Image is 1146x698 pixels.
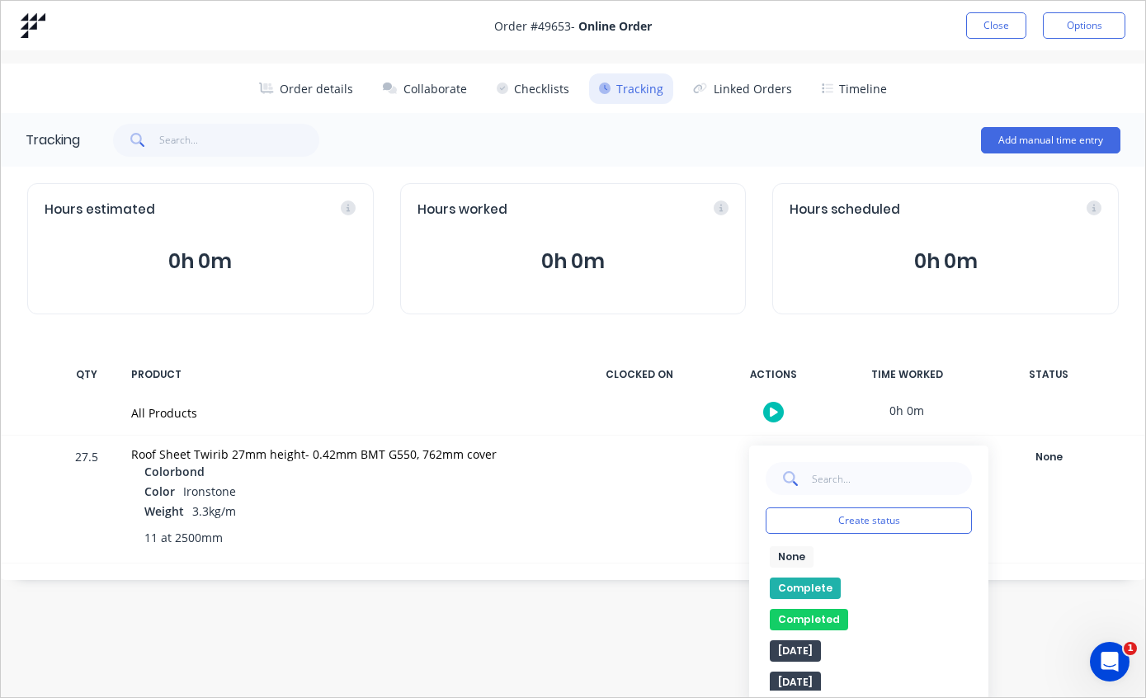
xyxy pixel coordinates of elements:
[589,73,673,104] button: Tracking
[26,130,80,150] div: Tracking
[683,73,802,104] button: Linked Orders
[578,357,701,392] div: CLOCKED ON
[578,18,652,34] strong: Online Order
[979,357,1119,392] div: STATUS
[417,246,729,277] button: 0h 0m
[770,672,821,693] button: [DATE]
[62,438,111,563] div: 27.5
[373,73,477,104] button: Collaborate
[144,463,205,480] span: Colorbond
[981,127,1120,153] button: Add manual time entry
[21,13,45,38] img: Factory
[487,73,579,104] button: Checklists
[770,546,814,568] button: None
[1124,642,1137,655] span: 1
[811,462,972,495] input: Search...
[812,73,897,104] button: Timeline
[131,404,558,422] div: All Products
[417,200,507,219] span: Hours worked
[845,392,969,429] div: 0h 0m
[966,12,1026,39] button: Close
[1090,642,1129,681] iframe: Intercom live chat
[131,446,558,463] div: Roof Sheet Twirib 27mm height- 0.42mm BMT G550, 762mm cover
[766,507,972,534] button: Create status
[159,124,320,157] input: Search...
[988,446,1109,469] button: None
[845,436,969,473] div: 0h 0m
[989,446,1108,468] div: None
[790,200,900,219] span: Hours scheduled
[144,502,184,520] span: Weight
[45,200,155,219] span: Hours estimated
[770,609,848,630] button: Completed
[121,357,568,392] div: PRODUCT
[144,529,223,546] span: 11 at 2500mm
[62,357,111,392] div: QTY
[711,357,835,392] div: ACTIONS
[494,17,652,35] span: Order # 49653 -
[45,246,356,277] button: 0h 0m
[144,483,175,500] span: Color
[770,578,841,599] button: Complete
[770,640,821,662] button: [DATE]
[790,246,1101,277] button: 0h 0m
[1043,12,1125,39] button: Options
[183,483,236,499] span: Ironstone
[192,503,236,519] span: 3.3kg/m
[249,73,363,104] button: Order details
[845,357,969,392] div: TIME WORKED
